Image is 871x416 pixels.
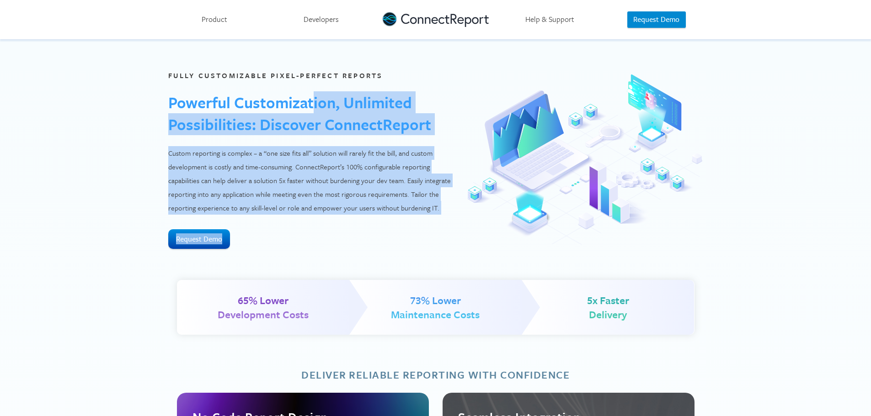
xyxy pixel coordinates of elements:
[391,293,480,321] h4: 73% lower maintenance costs
[168,91,452,135] h1: Powerful Customization, Unlimited Possibilities: Discover ConnectReport
[218,293,309,321] h4: 65% lower development costs
[468,74,703,245] img: Centralized Reporting
[627,11,686,28] button: Request Demo
[168,70,383,80] label: Fully customizable pixel-perfect reports
[168,146,452,215] p: Custom reporting is complex – a “one size fits all” solution will rarely fit the bill, and custom...
[177,368,695,382] h3: Deliver reliable reporting with confidence
[168,229,230,249] button: Request Demo
[168,233,230,244] a: Request Demo
[587,293,629,321] h4: 5x faster delivery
